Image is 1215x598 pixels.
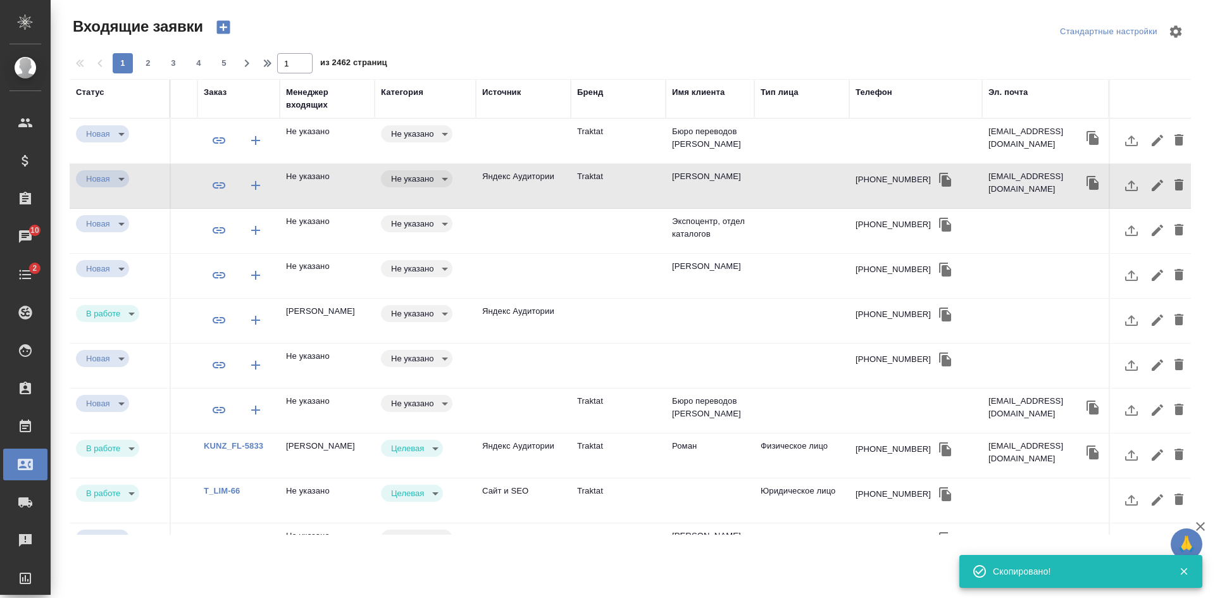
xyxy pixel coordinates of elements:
td: Traktat [571,119,666,163]
button: Удалить [1168,170,1190,201]
div: [PHONE_NUMBER] [856,173,931,186]
button: В работе [82,443,124,454]
button: Не указано [387,128,437,139]
button: Новая [82,218,114,229]
button: В работе [82,488,124,499]
div: Скопировано! [993,565,1160,578]
td: Не указано [280,164,375,208]
button: Удалить [1168,350,1190,380]
button: Привязать к существующему заказу [204,395,234,425]
div: Новая [381,485,443,502]
button: Удалить [1168,260,1190,290]
div: [PHONE_NUMBER] [856,308,931,321]
button: Редактировать [1147,170,1168,201]
button: Не указано [387,353,437,364]
span: 4 [189,57,209,70]
button: Удалить [1168,215,1190,246]
div: [PHONE_NUMBER] [856,488,931,501]
button: Загрузить файл [1116,485,1147,515]
button: Скопировать [936,440,955,459]
button: Редактировать [1147,125,1168,156]
td: Физическое лицо [754,433,849,478]
td: Не указано [280,389,375,433]
div: Новая [76,215,129,232]
p: [EMAIL_ADDRESS][DOMAIN_NAME] [988,395,1083,420]
button: Скопировать [936,260,955,279]
button: Не указано [387,308,437,319]
div: Новая [381,305,452,322]
span: 3 [163,57,184,70]
div: Источник [482,86,521,99]
div: Статус [76,86,104,99]
button: Редактировать [1147,260,1168,290]
button: Не указано [387,173,437,184]
button: Редактировать [1147,395,1168,425]
td: Не указано [280,209,375,253]
a: T_LIM-66 [204,486,240,495]
td: Экспоцентр, отдел каталогов [666,209,754,253]
td: Яндекс Аудитории [476,299,571,343]
td: Traktat [571,389,666,433]
div: Новая [76,530,129,547]
td: Юридическое лицо [754,478,849,523]
div: Заказ [204,86,227,99]
button: Новая [82,128,114,139]
button: Загрузить файл [1116,215,1147,246]
button: Загрузить файл [1116,260,1147,290]
button: Новая [82,353,114,364]
button: Новая [82,263,114,274]
div: Новая [76,440,139,457]
div: Новая [76,305,139,322]
button: Редактировать [1147,350,1168,380]
td: Роман [666,433,754,478]
span: 10 [23,224,47,237]
div: Тип лица [761,86,799,99]
button: Создать заказ [240,395,271,425]
button: Привязать к существующему заказу [204,350,234,380]
button: Скопировать [1083,443,1102,462]
button: Удалить [1168,125,1190,156]
td: Не указано [280,523,375,568]
button: Скопировать [936,350,955,369]
a: 2 [3,259,47,290]
a: 10 [3,221,47,252]
div: [PHONE_NUMBER] [856,218,931,231]
td: [PERSON_NAME] [666,254,754,298]
div: Новая [381,395,452,412]
button: Создать заказ [240,215,271,246]
button: В работе [82,308,124,319]
button: Скопировать [1083,398,1102,417]
button: Создать заказ [240,170,271,201]
button: Создать заказ [240,530,271,560]
button: 5 [214,53,234,73]
div: Новая [76,485,139,502]
button: Удалить [1168,395,1190,425]
span: 2 [138,57,158,70]
button: Привязать к существующему заказу [204,125,234,156]
div: Новая [381,440,443,457]
div: Новая [381,215,452,232]
button: Привязать к существующему заказу [204,530,234,560]
button: Создать заказ [240,260,271,290]
button: Загрузить файл [1116,395,1147,425]
div: Новая [76,260,129,277]
button: Привязать к существующему заказу [204,260,234,290]
button: Не указано [387,263,437,274]
td: Бюро переводов [PERSON_NAME] [666,119,754,163]
button: Скопировать [1083,173,1102,192]
button: Целевая [387,443,428,454]
span: 5 [214,57,234,70]
div: split button [1057,22,1161,42]
button: Удалить [1168,305,1190,335]
div: Телефон [856,86,892,99]
button: Удалить [1168,440,1190,470]
button: Загрузить файл [1116,530,1147,560]
span: из 2462 страниц [320,55,387,73]
td: Traktat [571,433,666,478]
button: Новая [82,533,114,544]
button: Создать заказ [240,125,271,156]
td: Traktat [571,478,666,523]
td: [PERSON_NAME] [280,433,375,478]
button: 4 [189,53,209,73]
button: Скопировать [936,485,955,504]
